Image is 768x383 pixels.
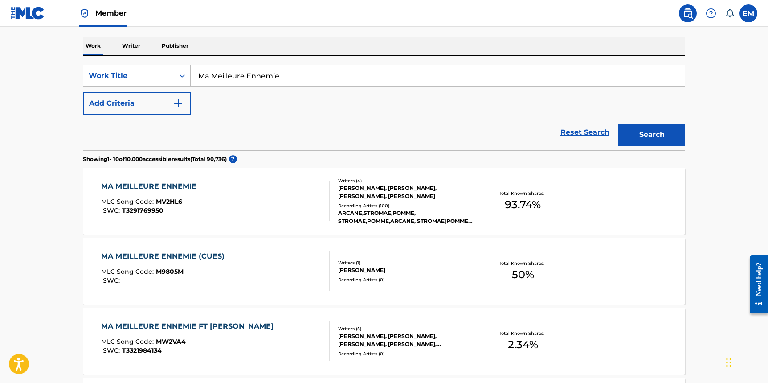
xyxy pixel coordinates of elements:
[682,8,693,19] img: search
[89,70,169,81] div: Work Title
[512,267,534,283] span: 50 %
[119,37,143,55] p: Writer
[229,155,237,163] span: ?
[499,330,547,337] p: Total Known Shares:
[338,202,473,209] div: Recording Artists ( 100 )
[83,168,685,235] a: MA MEILLEURE ENNEMIEMLC Song Code:MV2HL6ISWC:T3291769950Writers (4)[PERSON_NAME], [PERSON_NAME], ...
[726,349,731,376] div: Drag
[101,198,156,206] span: MLC Song Code :
[101,321,278,332] div: MA MEILLEURE ENNEMIE FT [PERSON_NAME]
[706,8,716,19] img: help
[338,266,473,274] div: [PERSON_NAME]
[739,4,757,22] div: User Menu
[508,337,538,353] span: 2.34 %
[156,268,184,276] span: M9805M
[122,346,162,354] span: T3321984134
[618,124,685,146] button: Search
[505,197,541,213] span: 93.74 %
[702,4,720,22] div: Help
[499,260,547,267] p: Total Known Shares:
[338,184,473,200] div: [PERSON_NAME], [PERSON_NAME], [PERSON_NAME], [PERSON_NAME]
[338,209,473,225] div: ARCANE,STROMAE,POMME, STROMAE,POMME,ARCANE, STROMAE|POMME, STROMAE, POMME, STROMAE, POMME
[338,177,473,184] div: Writers ( 4 )
[122,206,163,214] span: T3291769950
[83,92,191,115] button: Add Criteria
[556,123,614,142] a: Reset Search
[101,276,122,284] span: ISWC :
[338,325,473,332] div: Writers ( 5 )
[725,9,734,18] div: Notifications
[101,251,229,262] div: MA MEILLEURE ENNEMIE (CUES)
[101,346,122,354] span: ISWC :
[723,340,768,383] iframe: Chat Widget
[338,350,473,357] div: Recording Artists ( 0 )
[83,37,103,55] p: Work
[11,7,45,20] img: MLC Logo
[101,206,122,214] span: ISWC :
[499,190,547,197] p: Total Known Shares:
[95,8,127,18] span: Member
[83,155,227,163] p: Showing 1 - 10 of 10,000 accessible results (Total 90,736 )
[338,332,473,348] div: [PERSON_NAME], [PERSON_NAME], [PERSON_NAME], [PERSON_NAME], [PERSON_NAME]
[101,338,156,346] span: MLC Song Code :
[173,98,184,109] img: 9d2ae6d4665cec9f34b9.svg
[83,238,685,305] a: MA MEILLEURE ENNEMIE (CUES)MLC Song Code:M9805MISWC:Writers (1)[PERSON_NAME]Recording Artists (0)...
[101,181,201,192] div: MA MEILLEURE ENNEMIE
[156,338,186,346] span: MW2VA4
[156,198,182,206] span: MV2HL6
[159,37,191,55] p: Publisher
[743,249,768,321] iframe: Resource Center
[101,268,156,276] span: MLC Song Code :
[79,8,90,19] img: Top Rightsholder
[338,259,473,266] div: Writers ( 1 )
[83,65,685,150] form: Search Form
[679,4,697,22] a: Public Search
[338,276,473,283] div: Recording Artists ( 0 )
[83,308,685,375] a: MA MEILLEURE ENNEMIE FT [PERSON_NAME]MLC Song Code:MW2VA4ISWC:T3321984134Writers (5)[PERSON_NAME]...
